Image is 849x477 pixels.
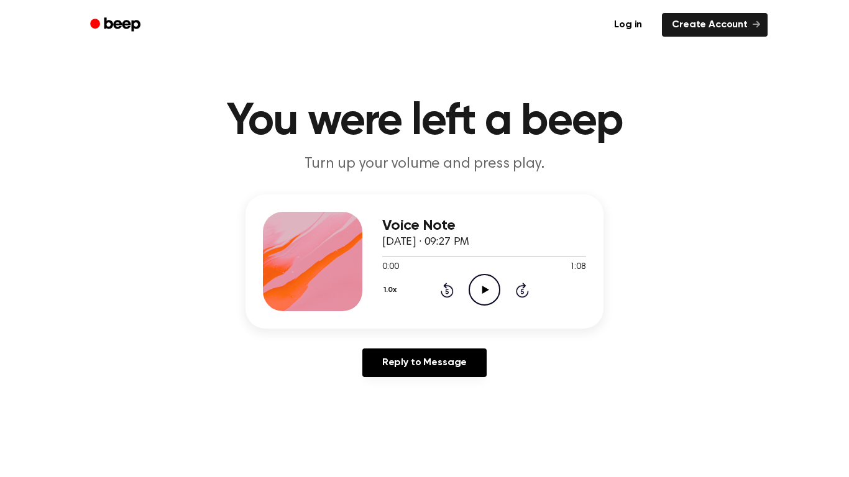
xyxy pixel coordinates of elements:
[382,217,586,234] h3: Voice Note
[362,348,487,377] a: Reply to Message
[81,13,152,37] a: Beep
[382,261,398,274] span: 0:00
[186,154,663,175] p: Turn up your volume and press play.
[570,261,586,274] span: 1:08
[382,237,469,248] span: [DATE] · 09:27 PM
[662,13,768,37] a: Create Account
[106,99,743,144] h1: You were left a beep
[602,11,654,39] a: Log in
[382,279,401,301] button: 1.0x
